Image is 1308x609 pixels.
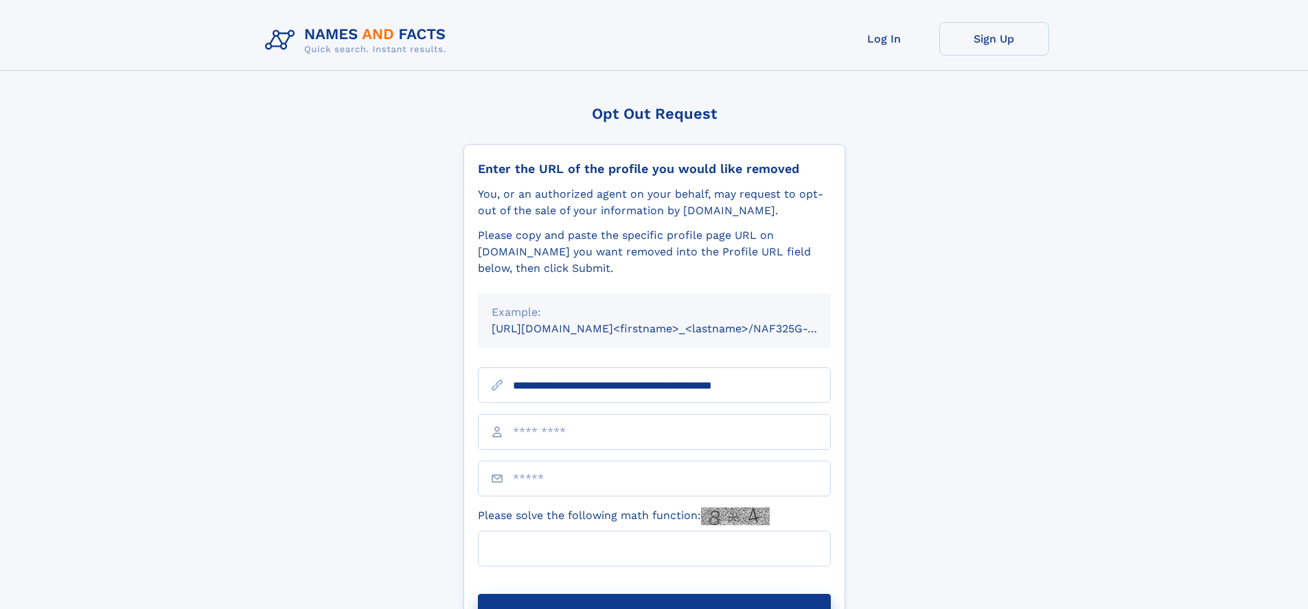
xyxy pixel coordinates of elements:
div: Opt Out Request [463,105,845,122]
small: [URL][DOMAIN_NAME]<firstname>_<lastname>/NAF325G-xxxxxxxx [492,322,857,335]
img: Logo Names and Facts [260,22,457,59]
div: Please copy and paste the specific profile page URL on [DOMAIN_NAME] you want removed into the Pr... [478,227,831,277]
a: Log In [829,22,939,56]
a: Sign Up [939,22,1049,56]
div: Example: [492,304,817,321]
label: Please solve the following math function: [478,507,770,525]
div: You, or an authorized agent on your behalf, may request to opt-out of the sale of your informatio... [478,186,831,219]
div: Enter the URL of the profile you would like removed [478,161,831,176]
